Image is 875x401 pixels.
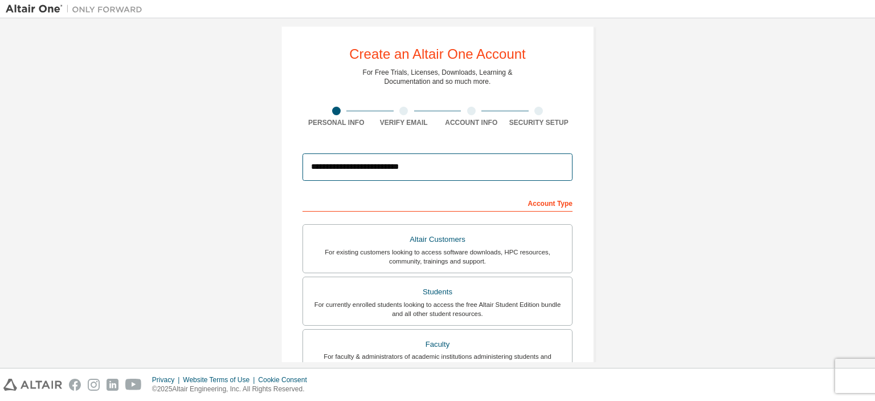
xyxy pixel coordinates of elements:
img: youtube.svg [125,379,142,391]
p: © 2025 Altair Engineering, Inc. All Rights Reserved. [152,384,314,394]
img: instagram.svg [88,379,100,391]
div: Faculty [310,337,565,353]
div: Students [310,284,565,300]
div: For currently enrolled students looking to access the free Altair Student Edition bundle and all ... [310,300,565,318]
div: Personal Info [302,118,370,127]
img: linkedin.svg [107,379,118,391]
div: For faculty & administrators of academic institutions administering students and accessing softwa... [310,352,565,370]
div: Altair Customers [310,232,565,248]
div: For Free Trials, Licenses, Downloads, Learning & Documentation and so much more. [363,68,513,86]
img: facebook.svg [69,379,81,391]
div: Create an Altair One Account [349,47,526,61]
div: Cookie Consent [258,375,313,384]
div: Account Type [302,193,573,212]
div: Website Terms of Use [183,375,258,384]
img: Altair One [6,3,148,15]
div: For existing customers looking to access software downloads, HPC resources, community, trainings ... [310,248,565,266]
div: Verify Email [370,118,438,127]
div: Account Info [437,118,505,127]
div: Security Setup [505,118,573,127]
div: Privacy [152,375,183,384]
img: altair_logo.svg [3,379,62,391]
